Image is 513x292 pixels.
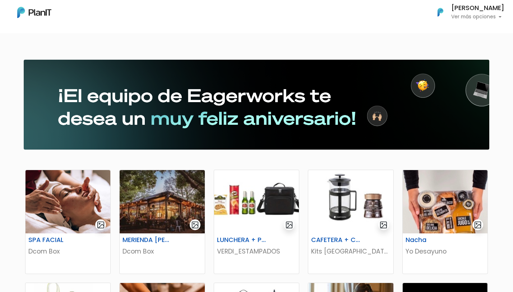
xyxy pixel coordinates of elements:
h6: CAFETERA + CAFÉ [PERSON_NAME] [307,236,365,244]
a: gallery-light SPA FACIAL Dcom Box [25,170,111,274]
img: gallery-light [97,221,105,229]
p: Yo Desayuno [406,247,485,256]
a: gallery-light Nacha Yo Desayuno [402,170,488,274]
img: thumb_D894C8AE-60BF-4788-A814-9D6A2BE292DF.jpeg [403,170,487,233]
img: gallery-light [474,221,482,229]
img: PlanIt Logo [17,7,51,18]
h6: LUNCHERA + PICADA [213,236,271,244]
h6: SPA FACIAL [24,236,83,244]
img: thumb_6349CFF3-484F-4BCD-9940-78224EC48F4B.jpeg [120,170,204,233]
img: thumb_2AAA59ED-4AB8-4286-ADA8-D238202BF1A2.jpeg [26,170,110,233]
p: Dcom Box [123,247,202,256]
p: Ver más opciones [451,14,504,19]
h6: Nacha [401,236,460,244]
a: gallery-light CAFETERA + CAFÉ [PERSON_NAME] Kits [GEOGRAPHIC_DATA] [308,170,393,274]
img: thumb_63AE2317-F514-41F3-A209-2759B9902972.jpeg [308,170,393,233]
h6: MERIENDA [PERSON_NAME] CAFÉ [118,236,177,244]
img: PlanIt Logo [433,4,448,20]
h6: [PERSON_NAME] [451,5,504,12]
button: PlanIt Logo [PERSON_NAME] Ver más opciones [428,3,504,22]
p: VERDI_ESTAMPADOS [217,247,296,256]
p: Dcom Box [28,247,107,256]
a: gallery-light MERIENDA [PERSON_NAME] CAFÉ Dcom Box [119,170,205,274]
img: thumb_B5069BE2-F4D7-4801-A181-DF9E184C69A6.jpeg [214,170,299,233]
img: gallery-light [285,221,294,229]
p: Kits [GEOGRAPHIC_DATA] [311,247,390,256]
img: gallery-light [191,221,199,229]
img: gallery-light [379,221,388,229]
a: gallery-light LUNCHERA + PICADA VERDI_ESTAMPADOS [214,170,299,274]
